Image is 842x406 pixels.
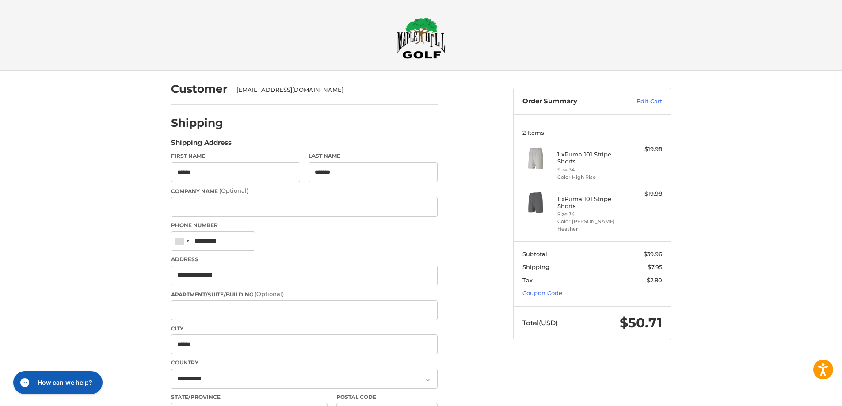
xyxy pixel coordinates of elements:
[557,174,625,181] li: Color High Rise
[644,250,662,258] span: $39.96
[557,218,625,232] li: Color [PERSON_NAME] Heather
[171,186,438,195] label: Company Name
[255,290,284,297] small: (Optional)
[557,211,625,218] li: Size 34
[627,190,662,198] div: $19.98
[522,289,562,296] a: Coupon Code
[620,315,662,331] span: $50.71
[309,152,438,160] label: Last Name
[522,250,547,258] span: Subtotal
[171,82,228,96] h2: Customer
[769,382,842,406] iframe: Google Customer Reviews
[522,129,662,136] h3: 2 Items
[171,152,300,160] label: First Name
[171,138,232,152] legend: Shipping Address
[522,263,549,270] span: Shipping
[219,187,248,194] small: (Optional)
[171,221,438,229] label: Phone Number
[9,368,105,397] iframe: Gorgias live chat messenger
[522,97,617,106] h3: Order Summary
[171,255,438,263] label: Address
[397,17,446,59] img: Maple Hill Golf
[627,145,662,154] div: $19.98
[648,263,662,270] span: $7.95
[171,290,438,299] label: Apartment/Suite/Building
[336,393,438,401] label: Postal Code
[522,319,558,327] span: Total (USD)
[171,393,328,401] label: State/Province
[171,325,438,333] label: City
[171,116,223,130] h2: Shipping
[617,97,662,106] a: Edit Cart
[557,195,625,210] h4: 1 x Puma 101 Stripe Shorts
[236,86,429,95] div: [EMAIL_ADDRESS][DOMAIN_NAME]
[522,277,533,284] span: Tax
[647,277,662,284] span: $2.80
[171,359,438,367] label: Country
[557,166,625,174] li: Size 34
[557,151,625,165] h4: 1 x Puma 101 Stripe Shorts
